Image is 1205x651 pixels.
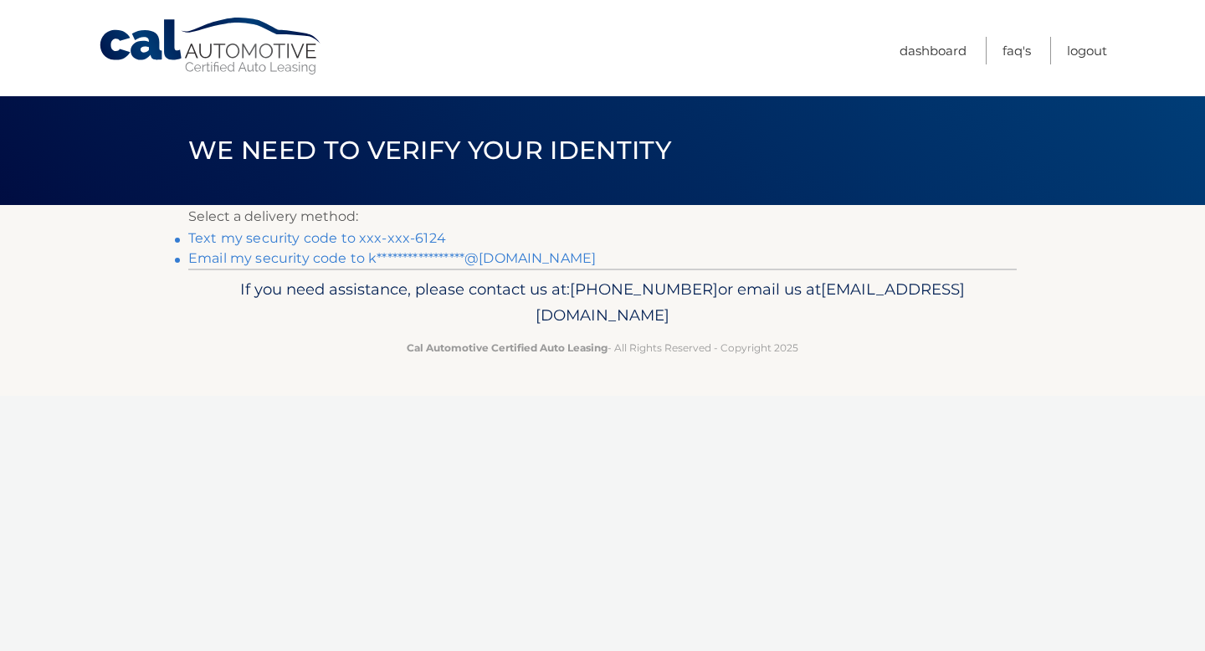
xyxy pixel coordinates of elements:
a: Cal Automotive [98,17,324,76]
a: Dashboard [900,37,967,64]
strong: Cal Automotive Certified Auto Leasing [407,341,608,354]
p: - All Rights Reserved - Copyright 2025 [199,339,1006,356]
a: FAQ's [1002,37,1031,64]
p: Select a delivery method: [188,205,1017,228]
a: Text my security code to xxx-xxx-6124 [188,230,446,246]
a: Logout [1067,37,1107,64]
span: [PHONE_NUMBER] [570,279,718,299]
p: If you need assistance, please contact us at: or email us at [199,276,1006,330]
span: We need to verify your identity [188,135,671,166]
